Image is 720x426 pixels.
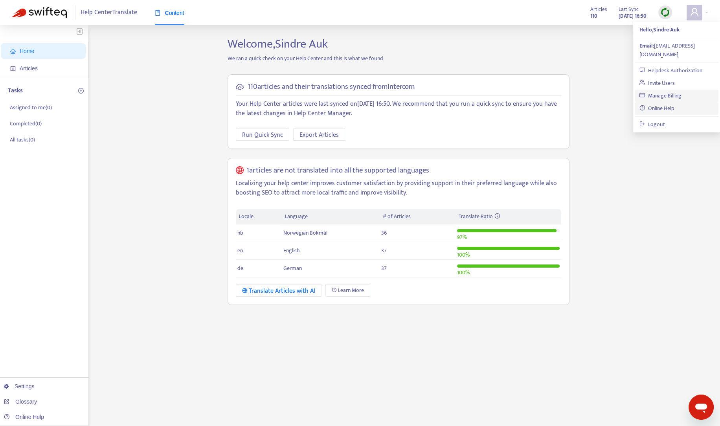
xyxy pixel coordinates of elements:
[639,120,665,129] a: Logout
[236,128,289,141] button: Run Quick Sync
[236,166,244,175] span: global
[237,264,243,273] span: de
[236,284,322,297] button: Translate Articles with AI
[282,209,379,224] th: Language
[10,136,35,144] p: All tasks ( 0 )
[20,65,38,72] span: Articles
[10,48,16,54] span: home
[78,88,84,94] span: plus-circle
[293,128,345,141] button: Export Articles
[81,5,137,20] span: Help Center Translate
[283,228,327,237] span: Norwegian Bokmål
[590,12,597,20] strong: 110
[381,228,387,237] span: 36
[155,10,184,16] span: Content
[4,414,44,420] a: Online Help
[639,79,675,88] a: Invite Users
[299,130,339,140] span: Export Articles
[236,179,561,198] p: Localizing your help center improves customer satisfaction by providing support in their preferre...
[4,383,35,389] a: Settings
[228,34,328,54] span: Welcome, Sindre Auk
[236,209,282,224] th: Locale
[20,48,34,54] span: Home
[242,286,316,296] div: Translate Articles with AI
[457,250,470,259] span: 100 %
[689,395,714,420] iframe: Button to launch messaging window
[10,103,52,112] p: Assigned to me ( 0 )
[248,83,415,92] h5: 110 articles and their translations synced from Intercom
[381,246,387,255] span: 37
[10,119,42,128] p: Completed ( 0 )
[338,286,364,295] span: Learn More
[639,104,674,113] a: Online Help
[639,25,680,34] strong: Hello, Sindre Auk
[237,228,243,237] span: nb
[459,212,558,221] div: Translate Ratio
[690,7,699,17] span: user
[283,264,302,273] span: German
[381,264,387,273] span: 37
[590,5,607,14] span: Articles
[639,91,681,100] a: Manage Billing
[8,86,23,95] p: Tasks
[639,41,654,50] strong: Email:
[457,268,470,277] span: 100 %
[619,5,639,14] span: Last Sync
[380,209,456,224] th: # of Articles
[639,66,702,75] a: Helpdesk Authorization
[12,7,67,18] img: Swifteq
[457,233,467,242] span: 97 %
[246,166,429,175] h5: 1 articles are not translated into all the supported languages
[236,83,244,91] span: cloud-sync
[236,99,561,118] p: Your Help Center articles were last synced on [DATE] 16:50 . We recommend that you run a quick sy...
[242,130,283,140] span: Run Quick Sync
[222,54,575,62] p: We ran a quick check on your Help Center and this is what we found
[155,10,160,16] span: book
[10,66,16,71] span: account-book
[237,246,243,255] span: en
[283,246,300,255] span: English
[619,12,647,20] strong: [DATE] 16:50
[639,42,714,59] div: [EMAIL_ADDRESS][DOMAIN_NAME]
[4,398,37,405] a: Glossary
[325,284,370,297] a: Learn More
[660,7,670,17] img: sync.dc5367851b00ba804db3.png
